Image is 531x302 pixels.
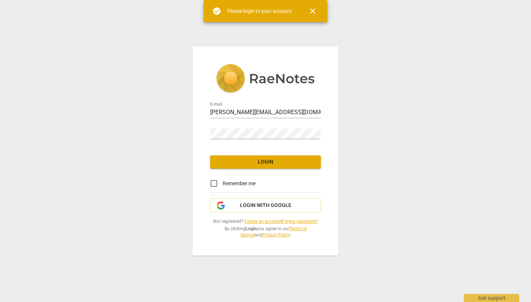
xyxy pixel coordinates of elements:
[216,64,315,94] img: 5ac2273c67554f335776073100b6d88f.svg
[304,2,322,20] button: Close
[210,199,321,213] button: Login with Google
[210,218,321,225] span: Not registered? |
[212,7,221,15] span: check_circle
[464,294,519,302] div: Ask support
[240,226,307,238] a: Terms of Service
[244,219,281,224] a: Create an account
[210,226,321,238] span: By clicking you agree to our and .
[227,7,292,15] div: Please login to your account
[246,226,257,231] b: Login
[216,158,315,166] span: Login
[240,202,291,209] span: Login with Google
[210,102,222,107] label: E-mail
[223,180,256,187] span: Remember me
[308,7,317,15] span: close
[262,232,290,238] a: Privacy Policy
[282,219,318,224] a: Forgot password?
[210,155,321,169] button: Login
